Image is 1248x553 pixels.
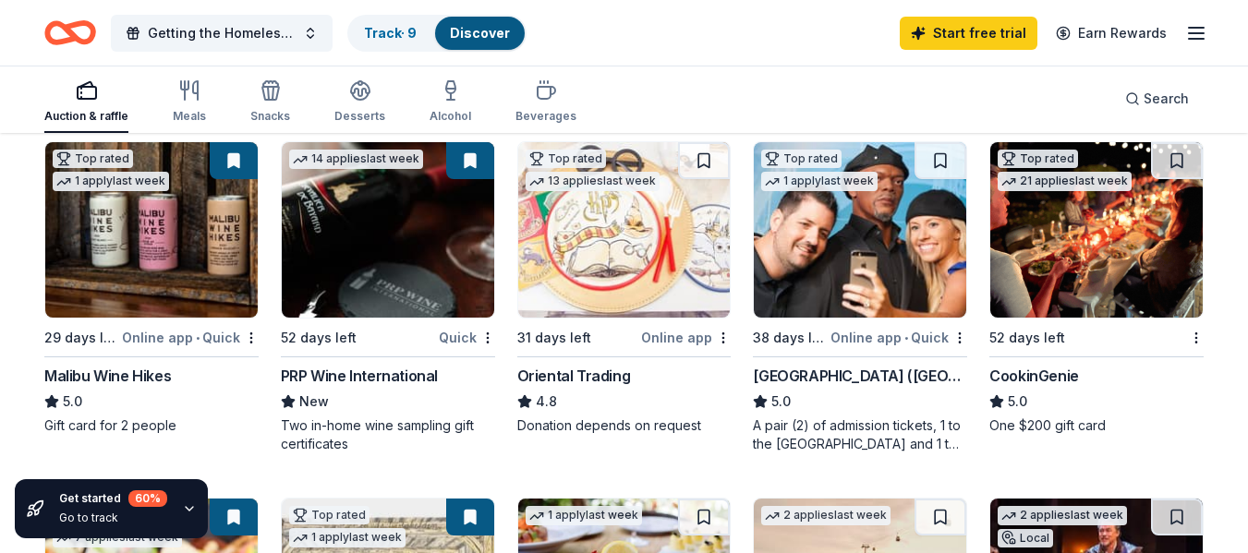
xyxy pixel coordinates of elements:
[761,506,891,525] div: 2 applies last week
[998,150,1078,168] div: Top rated
[299,391,329,413] span: New
[196,331,200,345] span: •
[59,490,167,507] div: Get started
[44,365,171,387] div: Malibu Wine Hikes
[761,150,842,168] div: Top rated
[44,141,259,435] a: Image for Malibu Wine HikesTop rated1 applylast week29 days leftOnline app•QuickMalibu Wine Hikes...
[517,141,732,435] a: Image for Oriental TradingTop rated13 applieslast week31 days leftOnline appOriental Trading4.8Do...
[989,141,1204,435] a: Image for CookinGenieTop rated21 applieslast week52 days leftCookinGenie5.0One $200 gift card
[53,172,169,191] div: 1 apply last week
[526,150,606,168] div: Top rated
[281,327,357,349] div: 52 days left
[989,365,1079,387] div: CookinGenie
[998,506,1127,525] div: 2 applies last week
[450,25,510,41] a: Discover
[753,365,967,387] div: [GEOGRAPHIC_DATA] ([GEOGRAPHIC_DATA])
[281,416,495,453] div: Two in-home wine sampling gift certificates
[753,416,967,453] div: A pair (2) of admission tickets, 1 to the [GEOGRAPHIC_DATA] and 1 to the [GEOGRAPHIC_DATA]
[250,109,290,124] div: Snacks
[45,142,258,318] img: Image for Malibu Wine Hikes
[517,416,732,435] div: Donation depends on request
[517,365,631,387] div: Oriental Trading
[282,142,494,318] img: Image for PRP Wine International
[173,72,206,133] button: Meals
[753,327,827,349] div: 38 days left
[518,142,731,318] img: Image for Oriental Trading
[430,109,471,124] div: Alcohol
[111,15,333,52] button: Getting the Homeless Home
[754,142,966,318] img: Image for Hollywood Wax Museum (Hollywood)
[900,17,1037,50] a: Start free trial
[771,391,791,413] span: 5.0
[989,416,1204,435] div: One $200 gift card
[53,150,133,168] div: Top rated
[998,529,1053,547] div: Local
[1008,391,1027,413] span: 5.0
[904,331,908,345] span: •
[250,72,290,133] button: Snacks
[1144,88,1189,110] span: Search
[334,109,385,124] div: Desserts
[289,506,370,524] div: Top rated
[44,72,128,133] button: Auction & raffle
[761,172,878,191] div: 1 apply last week
[1045,17,1178,50] a: Earn Rewards
[347,15,527,52] button: Track· 9Discover
[122,326,259,349] div: Online app Quick
[44,416,259,435] div: Gift card for 2 people
[289,150,423,169] div: 14 applies last week
[334,72,385,133] button: Desserts
[515,109,576,124] div: Beverages
[526,172,660,191] div: 13 applies last week
[536,391,557,413] span: 4.8
[989,327,1065,349] div: 52 days left
[753,141,967,453] a: Image for Hollywood Wax Museum (Hollywood)Top rated1 applylast week38 days leftOnline app•Quick[G...
[526,506,642,525] div: 1 apply last week
[44,327,118,349] div: 29 days left
[44,109,128,124] div: Auction & raffle
[830,326,967,349] div: Online app Quick
[289,528,406,547] div: 1 apply last week
[128,490,167,507] div: 60 %
[998,172,1132,191] div: 21 applies last week
[1110,80,1204,117] button: Search
[63,391,82,413] span: 5.0
[515,72,576,133] button: Beverages
[281,365,438,387] div: PRP Wine International
[641,326,731,349] div: Online app
[44,11,96,54] a: Home
[173,109,206,124] div: Meals
[430,72,471,133] button: Alcohol
[990,142,1203,318] img: Image for CookinGenie
[59,511,167,525] div: Go to track
[364,25,417,41] a: Track· 9
[281,141,495,453] a: Image for PRP Wine International14 applieslast week52 days leftQuickPRP Wine InternationalNewTwo ...
[439,326,495,349] div: Quick
[148,22,296,44] span: Getting the Homeless Home
[517,327,591,349] div: 31 days left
